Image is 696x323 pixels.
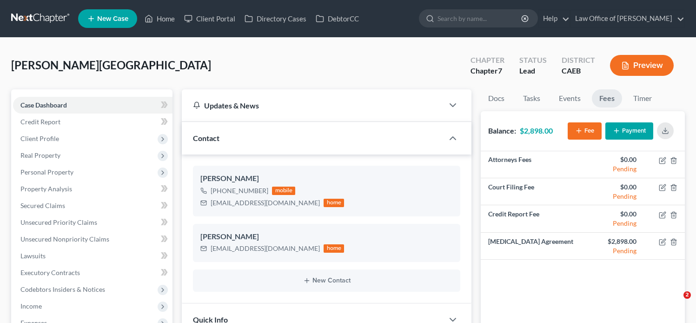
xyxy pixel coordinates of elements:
[20,235,109,243] span: Unsecured Nonpriority Claims
[13,214,172,231] a: Unsecured Priority Claims
[590,246,636,256] div: Pending
[20,185,72,193] span: Property Analysis
[20,168,73,176] span: Personal Property
[590,182,636,192] div: $0.00
[570,10,684,27] a: Law Office of [PERSON_NAME]
[193,134,219,142] span: Contact
[590,219,636,228] div: Pending
[13,114,172,130] a: Credit Report
[311,10,364,27] a: DebtorCC
[605,122,653,140] button: Payment
[481,151,583,178] td: Attorneys Fees
[272,187,295,195] div: mobile
[20,118,60,126] span: Credit Report
[20,218,97,226] span: Unsecured Priority Claims
[13,181,172,197] a: Property Analysis
[324,244,344,253] div: home
[179,10,240,27] a: Client Portal
[626,89,659,108] a: Timer
[562,66,595,76] div: CAEB
[13,231,172,248] a: Unsecured Nonpriority Claims
[590,164,636,174] div: Pending
[20,252,46,260] span: Lawsuits
[20,269,80,276] span: Executory Contracts
[11,58,211,72] span: [PERSON_NAME][GEOGRAPHIC_DATA]
[211,244,320,253] div: [EMAIL_ADDRESS][DOMAIN_NAME]
[200,231,453,242] div: [PERSON_NAME]
[519,55,547,66] div: Status
[211,186,268,195] div: [PHONE_NUMBER]
[437,10,523,27] input: Search by name...
[13,197,172,214] a: Secured Claims
[200,173,453,184] div: [PERSON_NAME]
[590,209,636,219] div: $0.00
[590,155,636,164] div: $0.00
[20,302,42,310] span: Income
[471,55,504,66] div: Chapter
[592,89,622,108] a: Fees
[13,97,172,114] a: Case Dashboard
[20,202,65,209] span: Secured Claims
[481,178,583,205] td: Court Filing Fee
[240,10,311,27] a: Directory Cases
[568,122,602,140] button: Fee
[562,55,595,66] div: District
[683,291,691,299] span: 2
[481,232,583,259] td: [MEDICAL_DATA] Agreement
[20,285,105,293] span: Codebtors Insiders & Notices
[20,135,59,142] span: Client Profile
[481,205,583,232] td: Credit Report Fee
[519,66,547,76] div: Lead
[481,89,512,108] a: Docs
[324,199,344,207] div: home
[471,66,504,76] div: Chapter
[590,237,636,246] div: $2,898.00
[664,291,687,314] iframe: Intercom live chat
[610,55,674,76] button: Preview
[13,248,172,264] a: Lawsuits
[193,101,432,110] div: Updates & News
[498,66,502,75] span: 7
[13,264,172,281] a: Executory Contracts
[20,101,67,109] span: Case Dashboard
[516,89,548,108] a: Tasks
[20,151,60,159] span: Real Property
[551,89,588,108] a: Events
[488,126,516,135] strong: Balance:
[590,192,636,201] div: Pending
[538,10,570,27] a: Help
[200,277,453,284] button: New Contact
[97,15,128,22] span: New Case
[520,126,553,135] strong: $2,898.00
[211,198,320,208] div: [EMAIL_ADDRESS][DOMAIN_NAME]
[140,10,179,27] a: Home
